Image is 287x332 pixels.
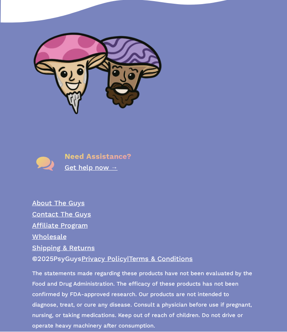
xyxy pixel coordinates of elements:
[32,210,91,218] a: Contact The Guys
[65,152,131,161] span: Need Assistance?
[37,255,53,263] span: 2025
[32,270,252,331] span: The statements made regarding these products have not been evaluated by the Food and Drug Adminis...
[32,199,85,207] a: About The Guys
[65,164,118,172] a: Get help now →
[32,244,95,252] a: Shipping & Returns
[32,222,88,230] a: Affiliate Program
[32,255,193,265] span: PsyGuys |
[32,233,67,241] a: Wholesale
[32,24,163,122] img: PsyGuys Heads Logo
[32,255,37,263] b: ©
[129,255,193,263] a: Terms & Conditions
[81,255,127,263] a: Privacy Policy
